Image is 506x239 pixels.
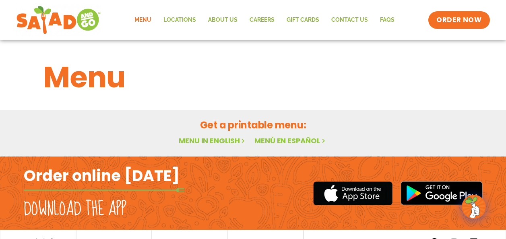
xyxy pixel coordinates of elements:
span: ORDER NOW [436,15,481,25]
a: Menú en español [254,136,327,146]
h2: Order online [DATE] [24,166,180,185]
a: Menu [128,11,157,29]
img: fork [24,188,185,192]
img: wpChatIcon [463,196,485,218]
a: Menu in English [179,136,246,146]
a: Contact Us [325,11,374,29]
a: ORDER NOW [428,11,489,29]
a: Locations [157,11,202,29]
img: new-SAG-logo-768×292 [16,4,101,36]
a: FAQs [374,11,401,29]
a: Careers [244,11,281,29]
h2: Download the app [24,198,126,220]
nav: Menu [128,11,401,29]
h1: Menu [43,56,463,99]
a: GIFT CARDS [281,11,325,29]
a: About Us [202,11,244,29]
h2: Get a printable menu: [43,118,463,132]
img: appstore [313,180,392,206]
img: google_play [401,181,483,205]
